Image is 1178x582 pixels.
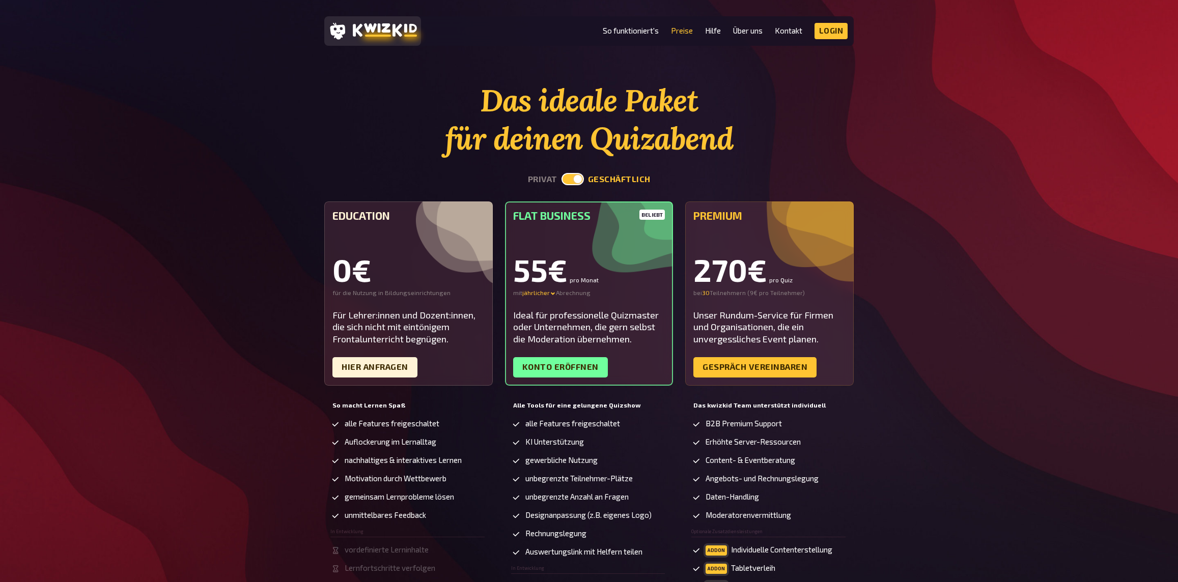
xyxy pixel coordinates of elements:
[706,474,819,483] span: Angebots- und Rechnungslegung
[775,26,802,35] a: Kontakt
[332,254,485,285] div: 0€
[525,456,598,464] span: gewerbliche Nutzung
[332,402,485,409] h5: So macht Lernen Spaß
[693,254,846,285] div: 270€
[330,529,363,534] span: In Entwicklung
[332,210,485,222] h5: Education
[588,174,651,184] button: geschäftlich
[693,357,817,377] a: Gespräch vereinbaren
[706,456,795,464] span: Content- & Eventberatung
[706,511,791,519] span: Moderatorenvermittlung
[345,474,446,483] span: Motivation durch Wettbewerb
[345,511,426,519] span: unmittelbares Feedback
[702,289,710,297] input: 0
[671,26,693,35] a: Preise
[525,438,584,446] span: KI Unterstützung
[706,545,832,556] span: Individuelle Contenterstellung
[332,309,485,345] div: Für Lehrer:innen und Dozent:innen, die sich nicht mit eintönigem Frontalunterricht begnügen.
[324,81,854,158] h1: Das ideale Paket für deinen Quizabend
[706,492,759,501] span: Daten-Handling
[513,309,665,345] div: Ideal für professionelle Quizmaster oder Unternehmen, die gern selbst die Moderation übernehmen.
[513,402,665,409] h5: Alle Tools für eine gelungene Quizshow
[345,564,435,572] span: Lernfortschritte verfolgen
[815,23,848,39] a: Login
[513,210,665,222] h5: Flat Business
[513,357,608,377] a: Konto eröffnen
[691,529,763,534] span: Optionale Zusatzdiensleistungen
[345,492,454,501] span: gemeinsam Lernprobleme lösen
[525,474,633,483] span: unbegrenzte Teilnehmer-Plätze
[769,277,793,283] small: pro Quiz
[603,26,659,35] a: So funktioniert's
[693,210,846,222] h5: Premium
[525,492,629,501] span: unbegrenzte Anzahl an Fragen
[332,289,485,297] div: für die Nutzung in Bildungseinrichtungen
[693,309,846,345] div: Unser Rundum-Service für Firmen und Organisationen, die ein unvergessliches Event planen.
[332,357,417,377] a: Hier Anfragen
[705,26,721,35] a: Hilfe
[345,456,462,464] span: nachhaltiges & interaktives Lernen
[525,511,652,519] span: Designanpassung (z.B. eigenes Logo)
[511,566,544,571] span: In Entwicklung
[525,529,586,538] span: Rechnungslegung
[345,419,439,428] span: alle Features freigeschaltet
[513,254,665,285] div: 55€
[513,289,665,297] div: mit Abrechnung
[706,419,782,428] span: B2B Premium Support
[345,438,436,446] span: Auflockerung im Lernalltag
[528,174,557,184] button: privat
[693,402,846,409] h5: Das kwizkid Team unterstützt individuell
[706,438,801,446] span: Erhöhte Server-Ressourcen
[570,277,599,283] small: pro Monat
[525,419,620,428] span: alle Features freigeschaltet
[693,289,846,297] div: bei Teilnehmern ( 9€ pro Teilnehmer )
[706,564,775,574] span: Tabletverleih
[733,26,763,35] a: Über uns
[525,547,642,556] span: Auswertungslink mit Helfern teilen
[522,289,556,297] div: jährlicher
[345,545,429,554] span: vordefinierte Lerninhalte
